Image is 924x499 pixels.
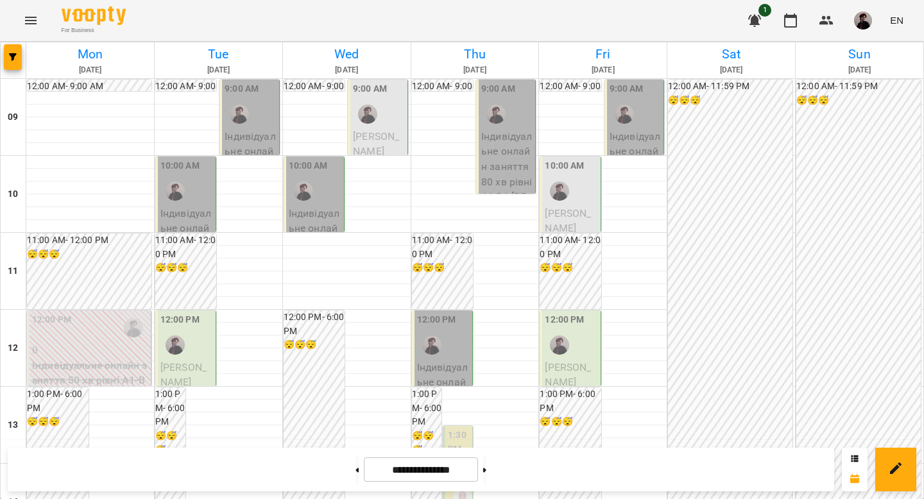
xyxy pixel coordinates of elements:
[669,64,793,76] h6: [DATE]
[545,159,584,173] label: 10:00 AM
[27,248,151,262] h6: 😴😴😴
[486,105,506,124] img: Аліса
[27,415,89,429] h6: 😴😴😴
[412,387,442,429] h6: 1:00 PM - 6:00 PM
[284,338,345,352] h6: 😴😴😴
[155,387,185,429] h6: 1:00 PM - 6:00 PM
[8,264,18,278] h6: 11
[166,182,185,201] img: Аліса
[27,387,89,415] h6: 1:00 PM - 6:00 PM
[417,360,470,466] p: Індивідуальне онлайн заняття 50 хв рівні А1-В1 - [PERSON_NAME]
[798,64,921,76] h6: [DATE]
[284,80,345,107] h6: 12:00 AM - 9:00 AM
[545,313,584,327] label: 12:00 PM
[540,415,601,429] h6: 😴😴😴
[545,361,591,389] span: [PERSON_NAME]
[289,159,328,173] label: 10:00 AM
[796,94,921,108] h6: 😴😴😴
[27,233,151,248] h6: 11:00 AM - 12:00 PM
[155,233,216,261] h6: 11:00 AM - 12:00 PM
[615,105,634,124] img: Аліса
[358,105,377,124] img: Аліса
[62,6,126,25] img: Voopty Logo
[8,110,18,124] h6: 09
[540,261,601,275] h6: 😴😴😴
[610,129,661,235] p: Індивідуальне онлайн заняття 50 хв рівні А1-В1 - [PERSON_NAME]
[155,261,216,275] h6: 😴😴😴
[541,44,665,64] h6: Fri
[160,159,200,173] label: 10:00 AM
[541,64,665,76] h6: [DATE]
[230,105,249,124] img: Аліса
[8,341,18,355] h6: 12
[413,44,537,64] h6: Thu
[353,130,399,158] span: [PERSON_NAME]
[157,44,280,64] h6: Tue
[550,335,569,355] img: Аліса
[422,335,441,355] img: Аліса
[890,13,903,27] span: EN
[160,206,213,312] p: Індивідуальне онлайн заняття 50 хв рівні А1-В1 - [PERSON_NAME]
[610,82,644,96] label: 9:00 AM
[62,26,126,35] span: For Business
[155,429,185,457] h6: 😴😴😴
[796,80,921,94] h6: 12:00 AM - 11:59 PM
[540,233,601,261] h6: 11:00 AM - 12:00 PM
[854,12,872,30] img: 7d603b6c0277b58a862e2388d03b3a1c.jpg
[448,428,470,456] label: 1:30 PM
[550,182,569,201] img: Аліса
[166,335,185,355] img: Аліса
[412,429,442,457] h6: 😴😴😴
[668,94,792,108] h6: 😴😴😴
[160,361,207,389] span: [PERSON_NAME]
[758,4,771,17] span: 1
[668,80,792,94] h6: 12:00 AM - 11:59 PM
[413,64,537,76] h6: [DATE]
[412,80,473,107] h6: 12:00 AM - 9:00 AM
[798,44,921,64] h6: Sun
[15,5,46,36] button: Menu
[225,82,259,96] label: 9:00 AM
[540,80,601,107] h6: 12:00 AM - 9:00 AM
[28,64,152,76] h6: [DATE]
[32,313,71,327] label: 12:00 PM
[481,129,533,235] p: Індивідуальне онлайн заняття 80 хв рівні А1-В1 - [PERSON_NAME]
[285,44,409,64] h6: Wed
[885,8,909,32] button: EN
[412,233,473,261] h6: 11:00 AM - 12:00 PM
[545,207,591,235] span: [PERSON_NAME]
[32,358,148,403] p: Індивідуальне онлайн заняття 50 хв рівні А1-В1 ([PERSON_NAME])
[28,44,152,64] h6: Mon
[27,80,151,94] h6: 12:00 AM - 9:00 AM
[669,44,793,64] h6: Sat
[294,182,313,201] img: Аліса
[540,387,601,415] h6: 1:00 PM - 6:00 PM
[284,310,345,338] h6: 12:00 PM - 6:00 PM
[155,80,216,107] h6: 12:00 AM - 9:00 AM
[8,418,18,432] h6: 13
[32,343,148,358] p: 0
[8,187,18,201] h6: 10
[481,82,515,96] label: 9:00 AM
[225,129,276,235] p: Індивідуальне онлайн заняття 50 хв рівні А1-В1 - [PERSON_NAME]
[124,318,143,337] img: Аліса
[412,261,473,275] h6: 😴😴😴
[417,313,456,327] label: 12:00 PM
[160,313,200,327] label: 12:00 PM
[289,206,341,312] p: Індивідуальне онлайн заняття 50 хв рівні А1-В1 - [PERSON_NAME]
[157,64,280,76] h6: [DATE]
[285,64,409,76] h6: [DATE]
[353,82,387,96] label: 9:00 AM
